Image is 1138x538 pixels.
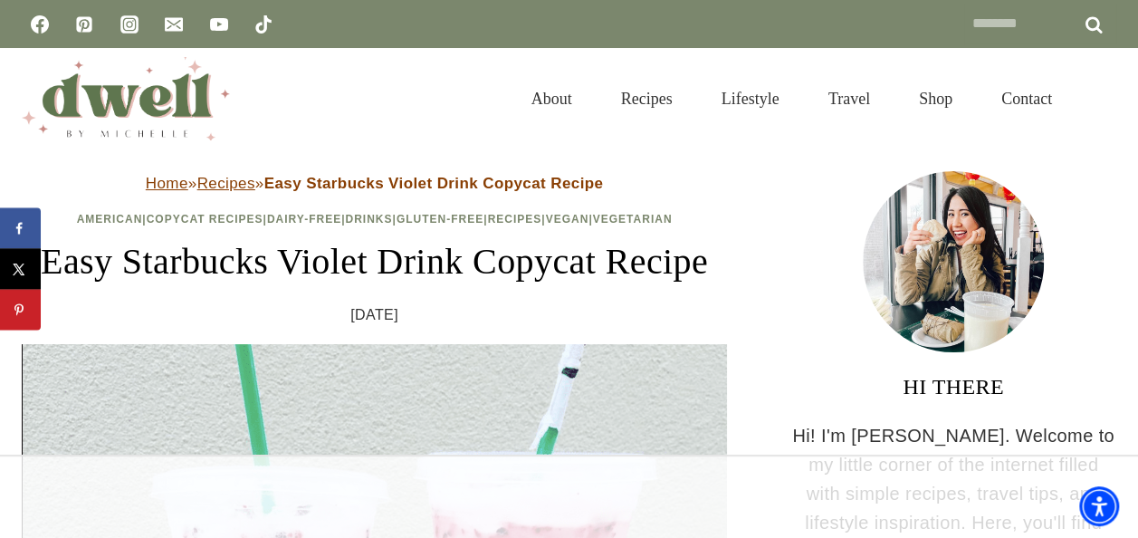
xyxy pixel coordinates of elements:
[1079,486,1119,526] div: Accessibility Menu
[22,6,58,43] a: Facebook
[66,6,102,43] a: Pinterest
[697,70,804,129] a: Lifestyle
[111,6,148,43] a: Instagram
[804,70,894,129] a: Travel
[397,213,483,226] a: Gluten-Free
[790,370,1116,403] h3: HI THERE
[156,6,192,43] a: Email
[546,213,589,226] a: Vegan
[146,175,188,192] a: Home
[22,57,230,140] img: DWELL by michelle
[1085,83,1116,114] button: View Search Form
[507,70,1076,129] nav: Primary Navigation
[894,70,977,129] a: Shop
[597,70,697,129] a: Recipes
[267,213,341,226] a: Dairy-Free
[146,175,603,192] span: » »
[245,6,282,43] a: TikTok
[345,213,392,226] a: Drinks
[264,175,604,192] strong: Easy Starbucks Violet Drink Copycat Recipe
[201,6,237,43] a: YouTube
[77,213,673,226] span: | | | | | | |
[147,213,263,226] a: Copycat Recipes
[593,213,673,226] a: Vegetarian
[197,175,255,192] a: Recipes
[77,213,143,226] a: American
[977,70,1076,129] a: Contact
[22,235,727,289] h1: Easy Starbucks Violet Drink Copycat Recipe
[487,213,541,226] a: Recipes
[350,303,398,327] time: [DATE]
[507,70,597,129] a: About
